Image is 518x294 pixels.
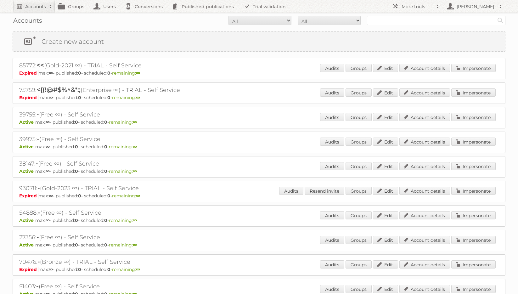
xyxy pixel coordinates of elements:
span: Expired [19,193,38,199]
a: Edit [373,236,398,244]
strong: 0 [107,267,110,272]
input: Search [496,16,505,25]
strong: ∞ [49,70,53,76]
a: Impersonate [451,138,496,146]
a: Impersonate [451,187,496,195]
a: Audits [320,285,344,293]
h2: 85772: (Gold-2021 ∞) - TRIAL - Self Service [19,61,239,70]
p: max: - published: - scheduled: - [19,144,499,150]
strong: 0 [107,95,110,100]
span: - [37,110,39,118]
strong: ∞ [46,119,50,125]
a: Audits [320,64,344,72]
span: << [37,61,44,69]
strong: ∞ [133,144,137,150]
a: Audits [320,88,344,97]
strong: ∞ [133,168,137,174]
p: max: - published: - scheduled: - [19,119,499,125]
span: remaining: [109,168,137,174]
strong: 0 [107,193,110,199]
a: Impersonate [451,64,496,72]
strong: ∞ [46,168,50,174]
strong: ∞ [49,95,53,100]
span: Active [19,168,35,174]
span: - [37,135,39,143]
strong: ∞ [136,193,140,199]
strong: 0 [104,218,107,223]
a: Edit [373,162,398,170]
span: - [36,160,38,167]
span: Expired [19,95,38,100]
span: remaining: [109,144,137,150]
a: Groups [346,138,372,146]
a: Edit [373,260,398,269]
h2: 39975: (Free ∞) - Self Service [19,135,239,143]
strong: ∞ [133,242,137,248]
strong: ∞ [49,267,53,272]
span: Expired [19,70,38,76]
a: Impersonate [451,285,496,293]
span: Active [19,242,35,248]
h2: Accounts [25,3,46,10]
strong: 0 [75,119,78,125]
a: Groups [346,260,372,269]
a: Groups [346,236,372,244]
a: Resend invite [305,187,344,195]
a: Groups [346,64,372,72]
strong: ∞ [46,242,50,248]
h2: 75759: (Enterprise ∞) - TRIAL - Self Service [19,86,239,94]
strong: ∞ [133,119,137,125]
strong: 0 [78,70,81,76]
span: remaining: [109,218,137,223]
a: Groups [346,285,372,293]
a: Account details [399,88,450,97]
a: Edit [373,285,398,293]
a: Audits [320,138,344,146]
a: Impersonate [451,211,496,219]
p: max: - published: - scheduled: - [19,267,499,272]
h2: 38147: (Free ∞) - Self Service [19,160,239,168]
span: <{(!@#$%^&*:; [37,86,81,93]
a: Audits [320,260,344,269]
a: Groups [346,88,372,97]
span: - [37,258,40,265]
a: Edit [373,113,398,121]
a: Impersonate [451,236,496,244]
h2: 39755: (Free ∞) - Self Service [19,110,239,119]
strong: 0 [104,242,107,248]
span: Expired [19,267,38,272]
span: remaining: [112,193,140,199]
a: Groups [346,113,372,121]
a: Audits [320,211,344,219]
a: Account details [399,113,450,121]
a: Audits [320,113,344,121]
strong: 0 [78,95,81,100]
p: max: - published: - scheduled: - [19,95,499,100]
span: Active [19,119,35,125]
a: Audits [320,236,344,244]
a: Impersonate [451,88,496,97]
strong: ∞ [136,70,140,76]
strong: ∞ [136,267,140,272]
a: Audits [320,162,344,170]
span: - [37,233,39,241]
span: Active [19,144,35,150]
strong: 0 [75,168,78,174]
strong: 0 [107,70,110,76]
h2: More tools [402,3,433,10]
a: Account details [399,162,450,170]
a: Account details [399,138,450,146]
h2: 93078: (Gold-2023 ∞) - TRIAL - Self Service [19,184,239,192]
a: Account details [399,285,450,293]
a: Impersonate [451,260,496,269]
a: Create new account [13,32,505,51]
span: - [38,209,40,216]
h2: 54888: (Free ∞) - Self Service [19,209,239,217]
h2: 27356: (Free ∞) - Self Service [19,233,239,241]
strong: ∞ [46,144,50,150]
strong: 0 [75,144,78,150]
a: Audits [279,187,303,195]
a: Impersonate [451,113,496,121]
a: Account details [399,64,450,72]
a: Edit [373,64,398,72]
